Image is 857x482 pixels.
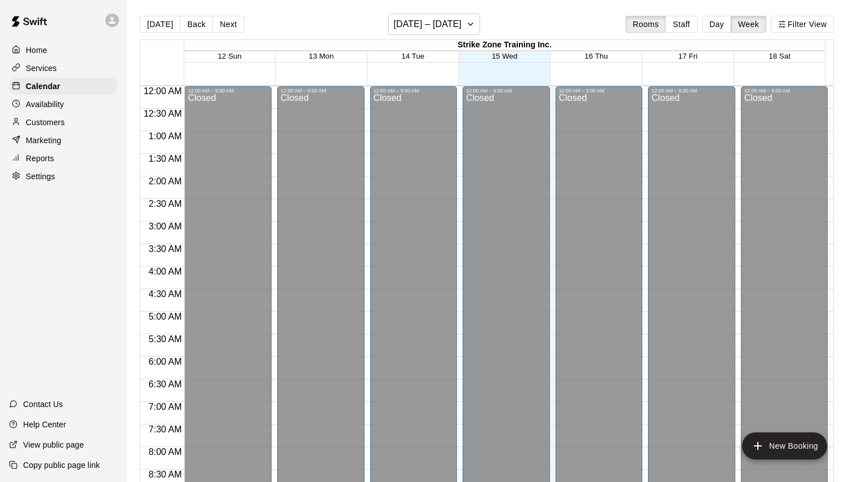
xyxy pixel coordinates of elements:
span: 5:30 AM [146,334,185,344]
a: Reports [9,150,118,167]
a: Customers [9,114,118,131]
p: Marketing [26,135,61,146]
div: 12:00 AM – 9:00 AM [374,88,454,94]
button: [DATE] [140,16,180,33]
span: 4:30 AM [146,289,185,299]
span: 7:30 AM [146,424,185,434]
span: 8:30 AM [146,470,185,479]
span: 5:00 AM [146,312,185,321]
p: Reports [26,153,54,164]
button: 14 Tue [402,52,425,60]
span: 4:00 AM [146,267,185,276]
p: Customers [26,117,65,128]
button: Next [212,16,244,33]
span: 6:30 AM [146,379,185,389]
a: Services [9,60,118,77]
a: Settings [9,168,118,185]
p: Home [26,45,47,56]
span: 12:00 AM [141,86,185,96]
span: 6:00 AM [146,357,185,366]
span: 2:00 AM [146,176,185,186]
div: 12:00 AM – 9:00 AM [281,88,361,94]
button: Week [731,16,766,33]
button: Back [180,16,213,33]
span: 3:00 AM [146,222,185,231]
button: Rooms [625,16,666,33]
span: 1:00 AM [146,131,185,141]
div: 12:00 AM – 9:00 AM [744,88,825,94]
button: add [742,432,827,459]
p: Services [26,63,57,74]
p: Contact Us [23,399,63,410]
p: Availability [26,99,64,110]
span: 1:30 AM [146,154,185,163]
span: 3:30 AM [146,244,185,254]
p: Calendar [26,81,60,92]
div: Strike Zone Training Inc. [184,40,825,51]
button: 16 Thu [585,52,608,60]
div: 12:00 AM – 9:00 AM [651,88,732,94]
p: Settings [26,171,55,182]
p: Copy public page link [23,459,100,471]
h6: [DATE] – [DATE] [393,16,461,32]
p: Help Center [23,419,66,430]
button: Day [702,16,731,33]
button: 13 Mon [309,52,334,60]
button: 15 Wed [492,52,518,60]
button: 18 Sat [769,52,791,60]
a: Calendar [9,78,118,95]
span: 8:00 AM [146,447,185,457]
div: 12:00 AM – 9:00 AM [466,88,547,94]
a: Home [9,42,118,59]
a: Availability [9,96,118,113]
button: 12 Sun [217,52,241,60]
span: 12:30 AM [141,109,185,118]
button: 17 Fri [678,52,698,60]
button: [DATE] – [DATE] [388,14,480,35]
a: Marketing [9,132,118,149]
button: Filter View [771,16,834,33]
div: 12:00 AM – 9:00 AM [559,88,640,94]
p: View public page [23,439,84,450]
button: Staff [665,16,698,33]
div: 12:00 AM – 9:00 AM [188,88,268,94]
span: 2:30 AM [146,199,185,209]
span: 7:00 AM [146,402,185,412]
